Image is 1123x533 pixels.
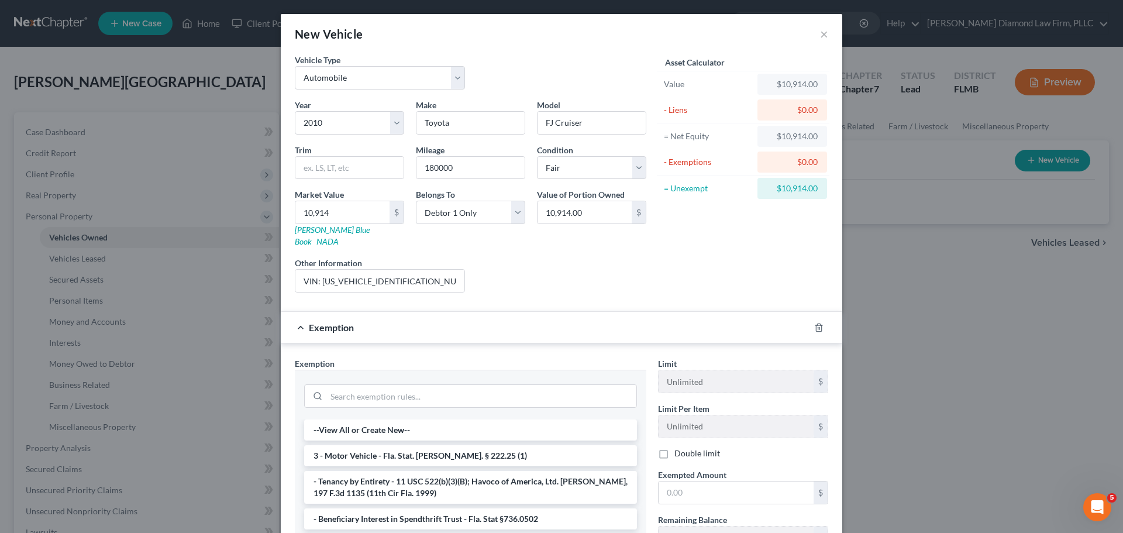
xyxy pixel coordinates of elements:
input: -- [659,370,814,393]
li: 3 - Motor Vehicle - Fla. Stat. [PERSON_NAME]. § 222.25 (1) [304,445,637,466]
input: Search exemption rules... [326,385,636,407]
label: Market Value [295,188,344,201]
li: - Tenancy by Entirety - 11 USC 522(b)(3)(B); Havoco of America, Ltd. [PERSON_NAME], 197 F.3d 1135... [304,471,637,504]
div: Value [664,78,752,90]
input: ex. LS, LT, etc [295,157,404,179]
label: Remaining Balance [658,514,727,526]
label: Vehicle Type [295,54,340,66]
li: --View All or Create New-- [304,419,637,441]
label: Limit Per Item [658,403,709,415]
div: - Exemptions [664,156,752,168]
span: Exemption [309,322,354,333]
div: $ [814,482,828,504]
label: Condition [537,144,573,156]
label: Year [295,99,311,111]
div: = Net Equity [664,130,752,142]
div: $0.00 [767,156,818,168]
span: 5 [1107,493,1117,503]
input: 0.00 [659,482,814,504]
input: 0.00 [538,201,632,223]
div: $ [632,201,646,223]
label: Trim [295,144,312,156]
input: -- [416,157,525,179]
div: - Liens [664,104,752,116]
span: Exemption [295,359,335,369]
span: Make [416,100,436,110]
a: NADA [316,236,339,246]
span: Exempted Amount [658,470,726,480]
label: Value of Portion Owned [537,188,625,201]
input: ex. Altima [538,112,646,134]
input: -- [659,415,814,438]
li: - Beneficiary Interest in Spendthrift Trust - Fla. Stat §736.0502 [304,508,637,529]
iframe: Intercom live chat [1083,493,1111,521]
div: $ [814,415,828,438]
div: $ [390,201,404,223]
div: New Vehicle [295,26,363,42]
a: [PERSON_NAME] Blue Book [295,225,370,246]
div: $10,914.00 [767,183,818,194]
label: Other Information [295,257,362,269]
div: $ [814,370,828,393]
input: 0.00 [295,201,390,223]
div: = Unexempt [664,183,752,194]
div: $10,914.00 [767,78,818,90]
div: $0.00 [767,104,818,116]
div: $10,914.00 [767,130,818,142]
label: Mileage [416,144,445,156]
span: Belongs To [416,190,455,200]
button: × [820,27,828,41]
input: ex. Nissan [416,112,525,134]
label: Asset Calculator [665,56,725,68]
label: Model [537,99,560,111]
input: (optional) [295,270,464,292]
label: Double limit [674,448,720,459]
span: Limit [658,359,677,369]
